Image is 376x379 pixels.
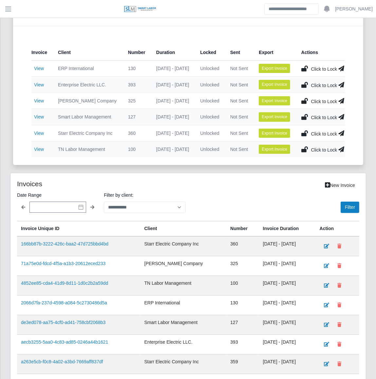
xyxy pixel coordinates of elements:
td: ERP International [53,61,123,77]
a: aecb3255-5aa0-4c83-ad85-0246a44b1621 [21,339,108,345]
img: SLM Logo [124,6,157,13]
td: Not Sent [225,125,254,141]
a: View [34,82,44,87]
label: Date Range [17,191,99,199]
td: 393 [123,77,151,93]
td: Unlocked [195,109,225,125]
td: Unlocked [195,93,225,109]
th: Actions [296,45,345,61]
th: Invoice Duration [259,221,316,237]
td: 127 [123,109,151,125]
td: Starr Electric Company Inc [141,354,227,374]
td: 393 [226,335,259,354]
td: Unlocked [195,141,225,157]
button: Export Invoice [259,112,290,121]
td: ERP International [141,296,227,315]
td: 130 [226,296,259,315]
td: 360 [226,236,259,256]
td: [DATE] - [DATE] [259,256,316,276]
td: 100 [226,276,259,296]
button: Export Invoice [259,96,290,105]
td: [PERSON_NAME] Company [141,256,227,276]
th: Number [226,221,259,237]
td: 325 [226,256,259,276]
th: Invoice [31,45,53,61]
td: [DATE] - [DATE] [259,335,316,354]
td: [DATE] - [DATE] [259,276,316,296]
span: Click to Lock [311,83,337,88]
td: Not Sent [225,77,254,93]
th: Invoice Unique ID [17,221,141,237]
a: View [34,98,44,103]
span: Click to Lock [311,99,337,104]
button: Filter [341,202,359,213]
a: New Invoice [321,180,359,191]
button: Export Invoice [259,64,290,73]
th: Locked [195,45,225,61]
td: [DATE] - [DATE] [151,141,195,157]
td: [DATE] - [DATE] [259,236,316,256]
th: Number [123,45,151,61]
td: [DATE] - [DATE] [151,77,195,93]
span: Click to Lock [311,66,337,72]
td: [DATE] - [DATE] [259,296,316,315]
td: [DATE] - [DATE] [151,125,195,141]
button: Export Invoice [259,129,290,138]
td: Unlocked [195,125,225,141]
td: [DATE] - [DATE] [151,61,195,77]
span: Click to Lock [311,115,337,120]
th: Action [316,221,359,237]
th: Sent [225,45,254,61]
td: TN Labor Management [53,141,123,157]
button: Export Invoice [259,80,290,89]
th: Client [141,221,227,237]
a: View [34,114,44,119]
td: 130 [123,61,151,77]
td: [PERSON_NAME] Company [53,93,123,109]
td: Smart Labor Management [141,315,227,335]
td: 325 [123,93,151,109]
a: View [34,66,44,71]
a: 166bb87b-3222-426c-baa2-47d725bbd4bd [21,241,108,246]
td: 127 [226,315,259,335]
a: de3ed078-aa75-4cf0-ad41-758cbf2068b3 [21,320,105,325]
td: [DATE] - [DATE] [151,109,195,125]
a: 4852ee85-cda4-41d9-8d11-1d0c2b2a59dd [21,280,108,286]
th: Client [53,45,123,61]
a: 71a75e0d-fdcd-4f5a-a1b3-20612eced233 [21,261,105,266]
td: Starr Electric Company Inc [53,125,123,141]
td: 359 [226,354,259,374]
span: Click to Lock [311,131,337,136]
td: Not Sent [225,141,254,157]
input: Search [264,3,319,15]
td: [DATE] - [DATE] [259,315,316,335]
td: Unlocked [195,77,225,93]
a: 2066d7fa-237d-4598-a084-5c2730486d5a [21,300,107,305]
td: Unlocked [195,61,225,77]
td: [DATE] - [DATE] [259,354,316,374]
td: Not Sent [225,93,254,109]
a: View [34,147,44,152]
td: [DATE] - [DATE] [151,93,195,109]
td: Enterprise Electric LLC. [53,77,123,93]
h4: Invoices [17,180,154,188]
td: Enterprise Electric LLC. [141,335,227,354]
a: View [34,131,44,136]
td: Not Sent [225,61,254,77]
th: Duration [151,45,195,61]
button: Export Invoice [259,145,290,154]
td: Starr Electric Company Inc [141,236,227,256]
span: Click to Lock [311,147,337,153]
a: [PERSON_NAME] [335,6,373,12]
label: Filter by client: [104,191,185,199]
th: Export [254,45,296,61]
a: a263e5cb-f0c8-4a02-a3bd-7669aff837df [21,359,103,364]
td: 360 [123,125,151,141]
td: Not Sent [225,109,254,125]
td: Smart Labor Management [53,109,123,125]
td: 100 [123,141,151,157]
td: TN Labor Management [141,276,227,296]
